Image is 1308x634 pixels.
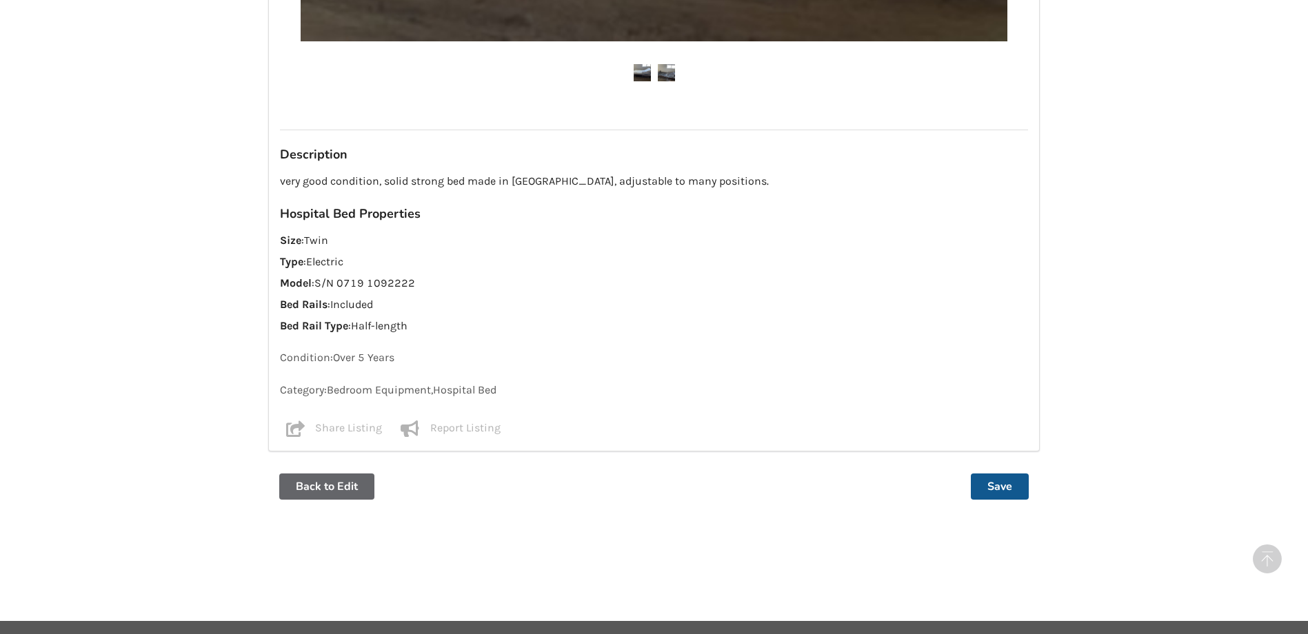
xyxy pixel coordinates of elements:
p: : Twin [280,233,1028,249]
button: Save [971,473,1029,500]
strong: Type [280,255,303,268]
img: malsch care bed aura including mattress-hospital bed-bedroom equipment-abbotsford-assistlist-listing [634,64,651,81]
p: : Electric [280,254,1028,270]
h3: Hospital Bed Properties [280,206,1028,222]
p: very good condition, solid strong bed made in [GEOGRAPHIC_DATA], adjustable to many positions. [280,174,1028,190]
p: Condition: Over 5 Years [280,350,1028,366]
p: Category: Bedroom Equipment , Hospital Bed [280,382,1028,398]
p: : Included [280,297,1028,313]
button: Back to Edit [279,473,374,500]
img: malsch care bed aura including mattress-hospital bed-bedroom equipment-abbotsford-assistlist-listing [658,64,675,81]
strong: Size [280,234,301,247]
h3: Description [280,147,1028,163]
p: Report Listing [430,420,501,437]
p: : S/N 0719 1092222 [280,276,1028,292]
strong: Model [280,276,312,289]
strong: Bed Rails [280,298,328,311]
p: : Half-length [280,318,1028,334]
strong: Bed Rail Type [280,319,348,332]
